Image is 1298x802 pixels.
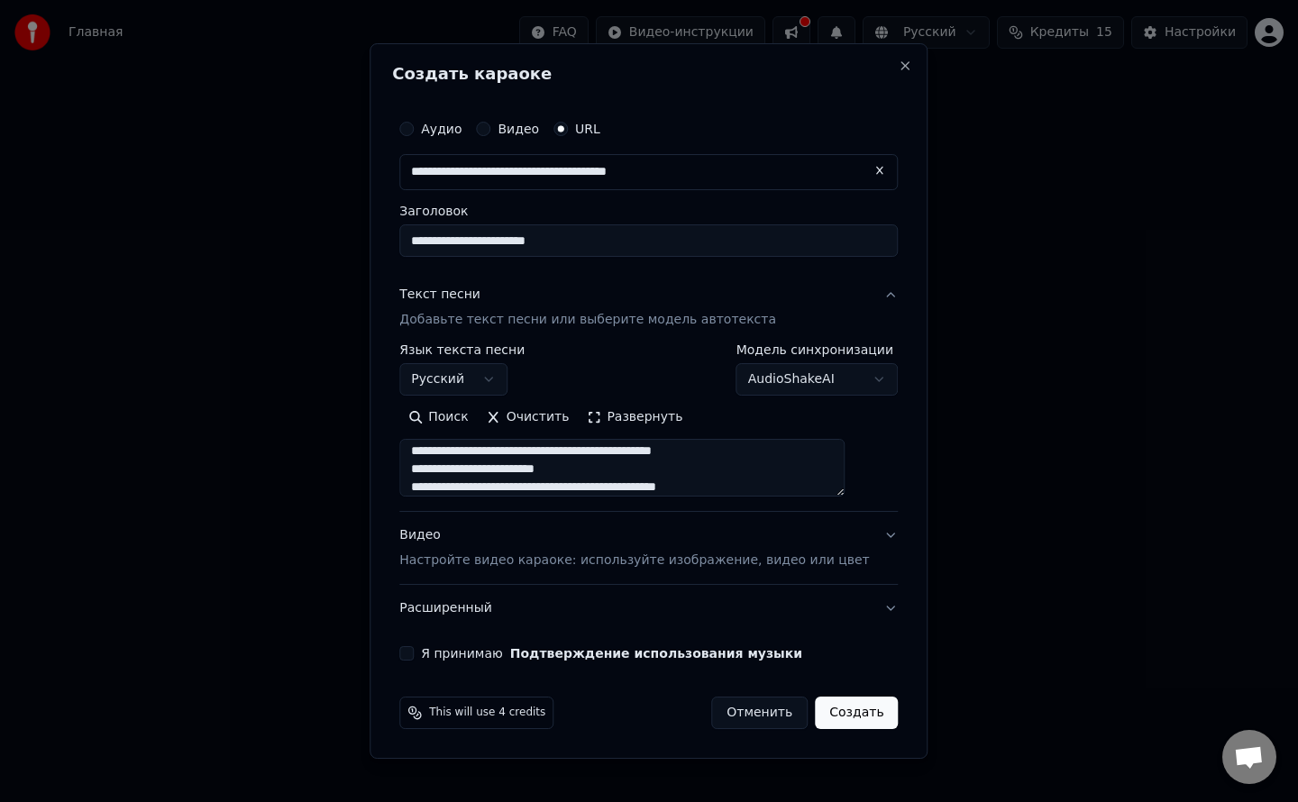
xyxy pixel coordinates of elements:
label: URL [575,123,600,135]
div: Видео [399,526,869,570]
button: Отменить [711,697,808,729]
button: Очистить [478,403,579,432]
p: Добавьте текст песни или выберите модель автотекста [399,311,776,329]
button: Поиск [399,403,477,432]
p: Настройте видео караоке: используйте изображение, видео или цвет [399,551,869,570]
button: Текст песниДобавьте текст песни или выберите модель автотекста [399,271,898,343]
div: Текст песниДобавьте текст песни или выберите модель автотекста [399,343,898,511]
div: Текст песни [399,286,480,304]
h2: Создать караоке [392,66,905,82]
button: ВидеоНастройте видео караоке: используйте изображение, видео или цвет [399,512,898,584]
button: Развернуть [578,403,691,432]
label: Видео [498,123,539,135]
label: Язык текста песни [399,343,525,356]
button: Я принимаю [510,647,802,660]
label: Модель синхронизации [736,343,899,356]
label: Я принимаю [421,647,802,660]
button: Расширенный [399,585,898,632]
span: This will use 4 credits [429,706,545,720]
label: Заголовок [399,205,898,217]
button: Создать [815,697,898,729]
label: Аудио [421,123,462,135]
